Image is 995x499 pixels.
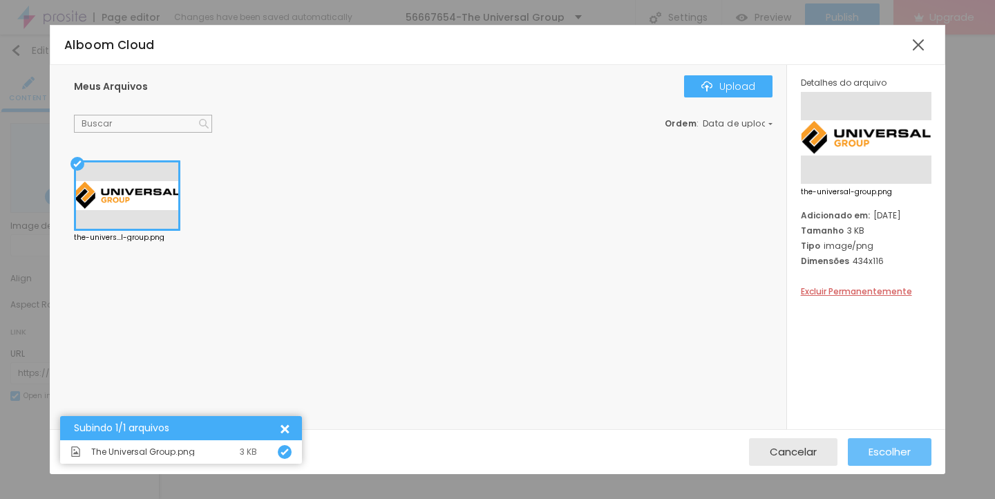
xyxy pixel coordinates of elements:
span: Detalhes do arquivo [801,77,887,88]
span: The Universal Group.png [91,448,195,456]
div: 3 KB [801,225,931,236]
img: Icone [199,119,209,129]
span: Escolher [869,446,911,458]
input: Buscar [74,115,212,133]
button: Escolher [848,438,931,466]
span: Meus Arquivos [74,79,148,93]
div: : [665,120,773,128]
div: image/png [801,240,931,252]
div: 434x116 [801,255,931,267]
span: Cancelar [770,446,817,458]
div: the-univers...l-group.png [74,234,180,241]
span: Data de upload [703,120,775,128]
button: IconeUpload [684,75,773,97]
span: Dimensões [801,255,849,267]
div: 3 KB [240,448,257,456]
button: Cancelar [749,438,837,466]
span: Tamanho [801,225,844,236]
span: Alboom Cloud [64,37,155,53]
img: Icone [70,446,81,457]
span: Excluir Permanentemente [801,285,912,297]
div: Subindo 1/1 arquivos [74,423,278,433]
div: [DATE] [801,209,931,221]
span: Adicionado em: [801,209,870,221]
span: Ordem [665,117,697,129]
img: Icone [281,448,289,456]
img: Icone [701,81,712,92]
span: the-universal-group.png [801,189,931,196]
span: Tipo [801,240,820,252]
div: Upload [701,81,755,92]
